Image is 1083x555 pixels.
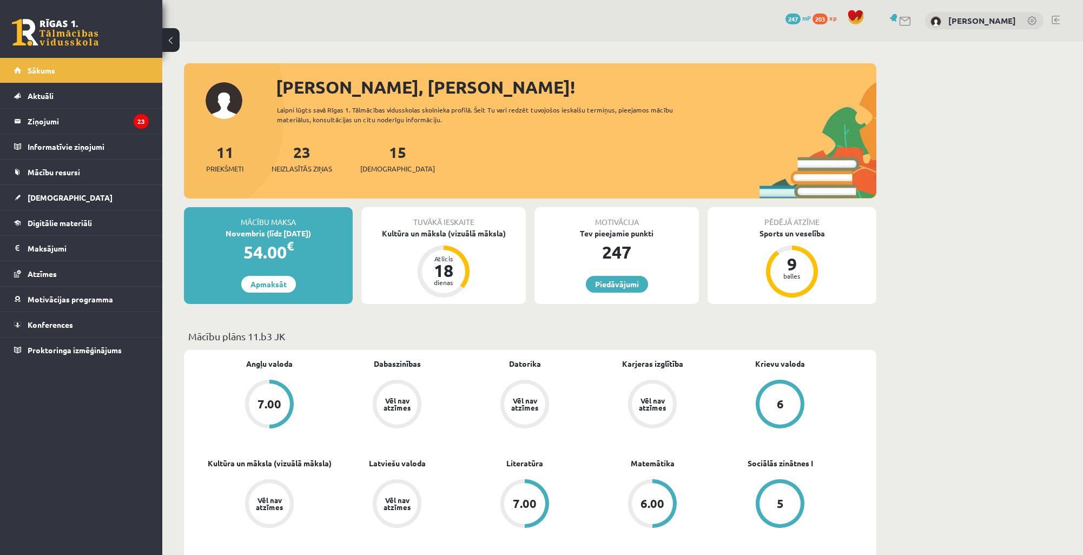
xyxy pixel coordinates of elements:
[206,142,243,174] a: 11Priekšmeti
[708,228,876,299] a: Sports un veselība 9 balles
[776,255,808,273] div: 9
[28,193,113,202] span: [DEMOGRAPHIC_DATA]
[246,358,293,369] a: Angļu valoda
[14,210,149,235] a: Digitālie materiāli
[640,498,664,510] div: 6.00
[506,458,543,469] a: Literatūra
[369,458,426,469] a: Latviešu valoda
[586,276,648,293] a: Piedāvājumi
[382,497,412,511] div: Vēl nav atzīmes
[14,83,149,108] a: Aktuāli
[277,105,692,124] div: Laipni lūgts savā Rīgas 1. Tālmācības vidusskolas skolnieka profilā. Šeit Tu vari redzēt tuvojošo...
[208,458,332,469] a: Kultūra un māksla (vizuālā māksla)
[206,163,243,174] span: Priekšmeti
[14,261,149,286] a: Atzīmes
[28,134,149,159] legend: Informatīvie ziņojumi
[777,398,784,410] div: 6
[287,238,294,254] span: €
[622,358,683,369] a: Karjeras izglītība
[777,498,784,510] div: 5
[28,345,122,355] span: Proktoringa izmēģinājums
[513,498,537,510] div: 7.00
[184,228,353,239] div: Novembris (līdz [DATE])
[755,358,805,369] a: Krievu valoda
[14,338,149,362] a: Proktoringa izmēģinājums
[948,15,1016,26] a: [PERSON_NAME]
[776,273,808,279] div: balles
[134,114,149,129] i: 23
[12,19,98,46] a: Rīgas 1. Tālmācības vidusskola
[333,479,461,530] a: Vēl nav atzīmes
[716,380,844,431] a: 6
[28,109,149,134] legend: Ziņojumi
[461,479,589,530] a: 7.00
[184,239,353,265] div: 54.00
[631,458,675,469] a: Matemātika
[748,458,813,469] a: Sociālās zinātnes I
[28,320,73,329] span: Konferences
[14,236,149,261] a: Maksājumi
[361,207,526,228] div: Tuvākā ieskaite
[637,397,668,411] div: Vēl nav atzīmes
[708,207,876,228] div: Pēdējā atzīme
[829,14,836,22] span: xp
[28,91,54,101] span: Aktuāli
[206,479,333,530] a: Vēl nav atzīmes
[534,228,699,239] div: Tev pieejamie punkti
[589,479,716,530] a: 6.00
[28,65,55,75] span: Sākums
[813,14,828,24] span: 203
[206,380,333,431] a: 7.00
[708,228,876,239] div: Sports un veselība
[361,228,526,239] div: Kultūra un māksla (vizuālā māksla)
[14,134,149,159] a: Informatīvie ziņojumi
[14,58,149,83] a: Sākums
[785,14,811,22] a: 247 mP
[360,163,435,174] span: [DEMOGRAPHIC_DATA]
[272,142,332,174] a: 23Neizlasītās ziņas
[28,294,113,304] span: Motivācijas programma
[14,160,149,184] a: Mācību resursi
[28,218,92,228] span: Digitālie materiāli
[276,74,876,100] div: [PERSON_NAME], [PERSON_NAME]!
[382,397,412,411] div: Vēl nav atzīmes
[241,276,296,293] a: Apmaksāt
[14,109,149,134] a: Ziņojumi23
[374,358,421,369] a: Dabaszinības
[427,279,460,286] div: dienas
[14,312,149,337] a: Konferences
[427,262,460,279] div: 18
[589,380,716,431] a: Vēl nav atzīmes
[272,163,332,174] span: Neizlasītās ziņas
[427,255,460,262] div: Atlicis
[14,287,149,312] a: Motivācijas programma
[14,185,149,210] a: [DEMOGRAPHIC_DATA]
[510,397,540,411] div: Vēl nav atzīmes
[785,14,801,24] span: 247
[188,329,872,343] p: Mācību plāns 11.b3 JK
[257,398,281,410] div: 7.00
[534,207,699,228] div: Motivācija
[28,167,80,177] span: Mācību resursi
[361,228,526,299] a: Kultūra un māksla (vizuālā māksla) Atlicis 18 dienas
[184,207,353,228] div: Mācību maksa
[534,239,699,265] div: 247
[28,269,57,279] span: Atzīmes
[509,358,541,369] a: Datorika
[813,14,842,22] a: 203 xp
[360,142,435,174] a: 15[DEMOGRAPHIC_DATA]
[461,380,589,431] a: Vēl nav atzīmes
[28,236,149,261] legend: Maksājumi
[802,14,811,22] span: mP
[254,497,285,511] div: Vēl nav atzīmes
[716,479,844,530] a: 5
[333,380,461,431] a: Vēl nav atzīmes
[930,16,941,27] img: Andris Simanovičs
